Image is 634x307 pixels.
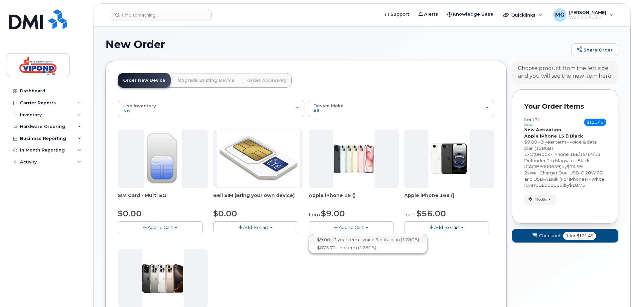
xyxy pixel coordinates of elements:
span: $9.00 [321,209,345,218]
a: $873.72 - no term (128GB) [310,244,426,252]
button: Add To Cart [118,221,203,233]
a: Share Order [571,43,618,56]
span: for [568,233,577,239]
button: Add To Cart [404,221,489,233]
span: 1 [524,152,527,157]
div: $9.00 - 3 year term - voice & data plan (128GB) [524,139,606,151]
span: All [313,108,319,113]
span: Device Make [313,103,344,108]
span: Wall Charger Dual USB-C 20W PD and USB-A Bulk (For iPhones) - White (CAHCBE000086) [524,170,604,188]
span: Add To Cart [339,225,364,230]
span: No [123,108,130,113]
span: $121.49 [577,233,593,239]
span: #1 [534,117,540,122]
div: x by [524,170,606,188]
button: Add To Cart [309,221,394,233]
span: $18.75 [569,182,585,188]
div: Bell SIM (Bring your own device) [213,192,303,205]
img: 00D627D4-43E9-49B7-A367-2C99342E128C.jpg [144,130,182,188]
a: Order New Device [118,73,171,88]
div: Apple iPhone 16e () [404,192,494,205]
div: x by [524,151,606,170]
div: SIM Card - Multi 5G [118,192,208,205]
span: 2 [524,170,527,175]
span: Use Inventory [123,103,156,108]
span: $56.00 [416,209,446,218]
img: phone23836.JPG [333,130,375,188]
span: Add To Cart [434,225,459,230]
a: $9.00 - 3 year term - voice & data plan (128GB) [310,236,426,244]
span: $121.49 [584,119,606,126]
h3: Item [524,117,540,127]
div: Apple iPhone 15 () [309,192,399,205]
p: Your Order Items [524,102,606,111]
button: Checkout 1 for $121.49 [512,229,618,243]
img: phone22626.JPG [217,130,300,187]
button: Device Make All [308,100,494,117]
img: phone23838.JPG [428,130,470,188]
span: $74.99 [567,164,583,169]
span: Add To Cart [148,225,173,230]
span: Checkout [539,233,560,239]
h1: New Order [105,39,568,50]
span: Add To Cart [243,225,268,230]
span: Modify [535,196,548,202]
small: from [309,212,320,218]
small: from [404,212,415,218]
strong: Black [570,133,583,139]
strong: New Activation [524,127,561,132]
a: Upgrade Existing Device [173,73,240,88]
strong: Apple iPhone 15 () [524,133,569,139]
span: $0.00 [213,209,237,218]
span: Otterbox - iPhone 16E/15/14/13 Defender Pro Magsafe - Black (CACIBE000659) [524,152,600,169]
a: Order Accessory [242,73,292,88]
button: Modify [524,194,556,205]
span: 1 [566,233,568,239]
button: Use Inventory No [118,100,304,117]
small: new [524,122,533,127]
button: Add To Cart [213,221,298,233]
div: Choose product from the left side and you will see the new item here. [518,65,612,80]
span: $0.00 [118,209,142,218]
